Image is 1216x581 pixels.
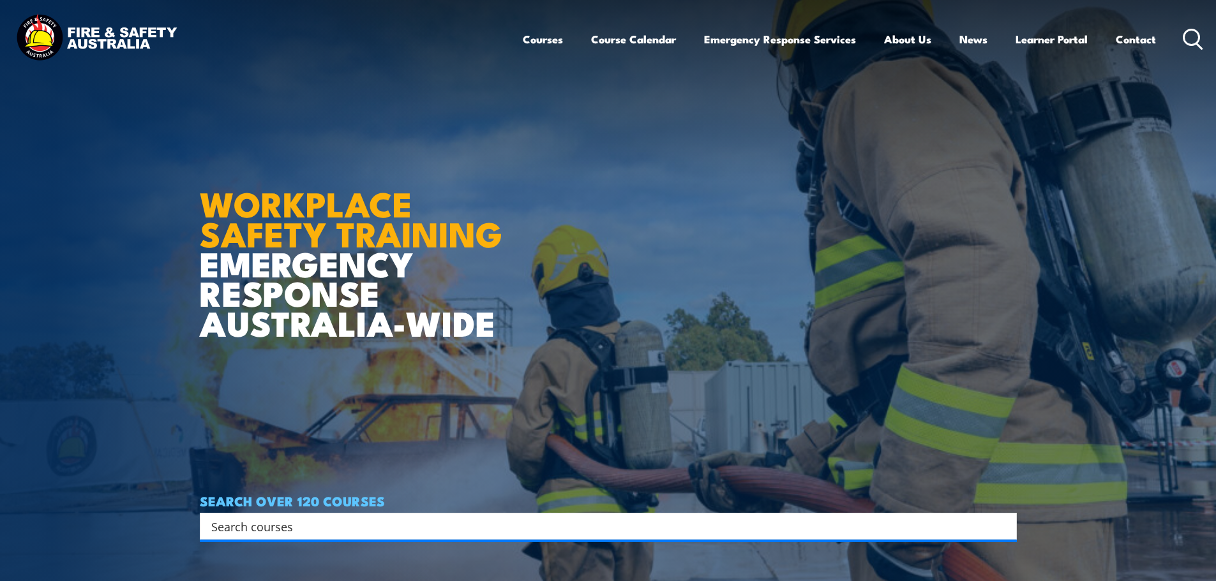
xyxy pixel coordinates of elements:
[1116,22,1156,56] a: Contact
[1016,22,1088,56] a: Learner Portal
[959,22,987,56] a: News
[884,22,931,56] a: About Us
[211,517,989,536] input: Search input
[704,22,856,56] a: Emergency Response Services
[214,517,991,535] form: Search form
[200,494,1017,508] h4: SEARCH OVER 120 COURSES
[591,22,676,56] a: Course Calendar
[200,176,502,259] strong: WORKPLACE SAFETY TRAINING
[523,22,563,56] a: Courses
[200,156,512,337] h1: EMERGENCY RESPONSE AUSTRALIA-WIDE
[995,517,1012,535] button: Search magnifier button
